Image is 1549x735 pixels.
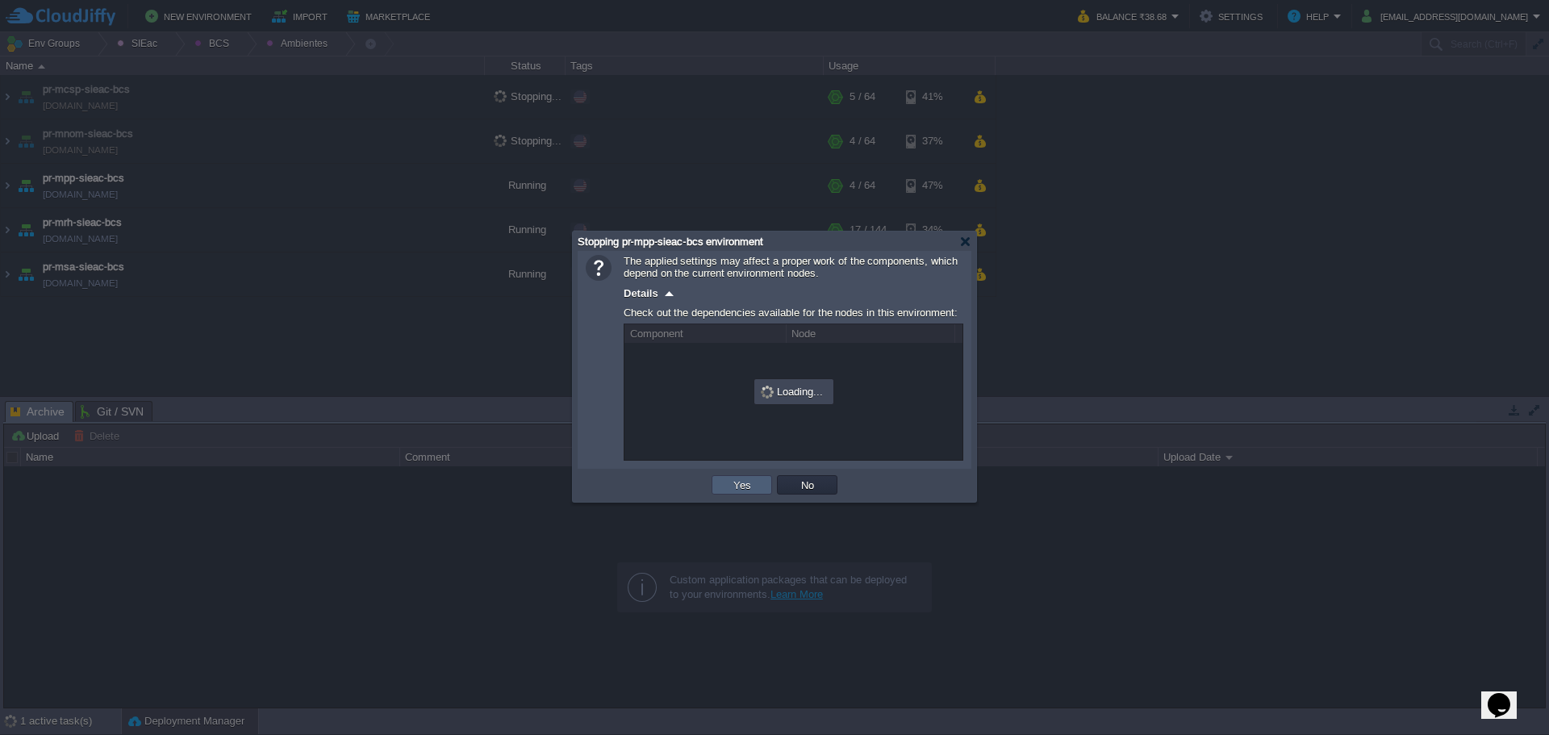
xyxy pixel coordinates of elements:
iframe: chat widget [1481,670,1533,719]
span: Stopping pr-mpp-sieac-bcs environment [578,236,763,248]
div: Check out the dependencies available for the nodes in this environment: [624,303,963,324]
span: Details [624,287,658,299]
div: Loading... [756,381,832,403]
button: Yes [729,478,756,492]
button: No [796,478,819,492]
span: The applied settings may affect a proper work of the components, which depend on the current envi... [624,255,958,279]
